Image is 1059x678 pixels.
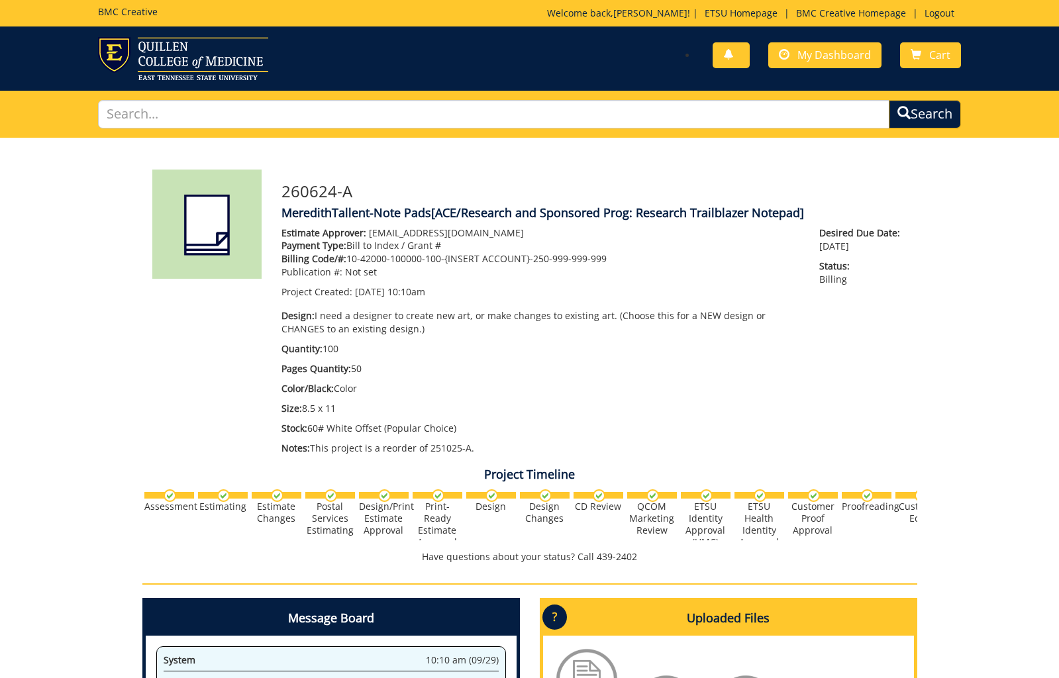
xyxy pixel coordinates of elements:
[574,501,623,512] div: CD Review
[252,501,301,524] div: Estimate Changes
[271,489,283,502] img: checkmark
[807,489,820,502] img: checkmark
[281,362,800,375] p: 50
[281,239,800,252] p: Bill to Index / Grant #
[281,226,800,240] p: [EMAIL_ADDRESS][DOMAIN_NAME]
[432,489,444,502] img: checkmark
[929,48,950,62] span: Cart
[426,654,499,667] span: 10:10 am (09/29)
[144,501,194,512] div: Assessment
[345,266,377,278] span: Not set
[355,285,425,298] span: [DATE] 10:10am
[819,260,907,286] p: Billing
[359,501,409,536] div: Design/Print Estimate Approval
[900,42,961,68] a: Cart
[281,309,800,336] p: I need a designer to create new art, or make changes to existing art. (Choose this for a NEW desi...
[431,205,804,220] span: [ACE/Research and Sponsored Prog: Research Trailblazer Notepad]
[164,489,176,502] img: checkmark
[281,422,307,434] span: Stock:
[819,260,907,273] span: Status:
[797,48,871,62] span: My Dashboard
[98,100,889,128] input: Search...
[325,489,337,502] img: checkmark
[281,239,346,252] span: Payment Type:
[918,7,961,19] a: Logout
[281,285,352,298] span: Project Created:
[819,226,907,253] p: [DATE]
[164,654,195,666] span: System
[681,501,731,548] div: ETSU Identity Approval (UMC)
[547,7,961,20] p: Welcome back, ! | | |
[98,37,268,80] img: ETSU logo
[142,550,917,563] p: Have questions about your status? Call 439-2402
[281,382,800,395] p: Color
[281,442,310,454] span: Notes:
[281,252,346,265] span: Billing Code/#:
[217,489,230,502] img: checkmark
[413,501,462,548] div: Print-Ready Estimate Approval
[281,183,907,200] h3: 260624-A
[146,601,517,636] h4: Message Board
[819,226,907,240] span: Desired Due Date:
[842,501,891,512] div: Proofreading
[281,422,800,435] p: 60# White Offset (Popular Choice)
[485,489,498,502] img: checkmark
[281,402,302,414] span: Size:
[861,489,874,502] img: checkmark
[539,489,552,502] img: checkmark
[593,489,605,502] img: checkmark
[768,42,882,68] a: My Dashboard
[378,489,391,502] img: checkmark
[281,252,800,266] p: 10-42000-100000-100-{INSERT ACCOUNT}-250-999-999-999
[281,309,315,322] span: Design:
[754,489,766,502] img: checkmark
[142,468,917,481] h4: Project Timeline
[281,207,907,220] h4: MeredithTallent-Note Pads
[889,100,961,128] button: Search
[698,7,784,19] a: ETSU Homepage
[734,501,784,548] div: ETSU Health Identity Approval
[520,501,570,524] div: Design Changes
[466,501,516,512] div: Design
[281,342,800,356] p: 100
[281,266,342,278] span: Publication #:
[915,489,927,502] img: checkmark
[281,342,323,355] span: Quantity:
[281,362,351,375] span: Pages Quantity:
[613,7,687,19] a: [PERSON_NAME]
[700,489,713,502] img: checkmark
[98,7,158,17] h5: BMC Creative
[281,442,800,455] p: This project is a reorder of 251025-A.
[895,501,945,524] div: Customer Edits
[152,169,262,279] img: Product featured image
[281,226,366,239] span: Estimate Approver:
[543,601,914,636] h4: Uploaded Files
[305,501,355,536] div: Postal Services Estimating
[542,605,567,630] p: ?
[627,501,677,536] div: QCOM Marketing Review
[198,501,248,512] div: Estimating
[281,382,334,395] span: Color/Black:
[789,7,913,19] a: BMC Creative Homepage
[788,501,838,536] div: Customer Proof Approval
[281,402,800,415] p: 8.5 x 11
[646,489,659,502] img: checkmark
